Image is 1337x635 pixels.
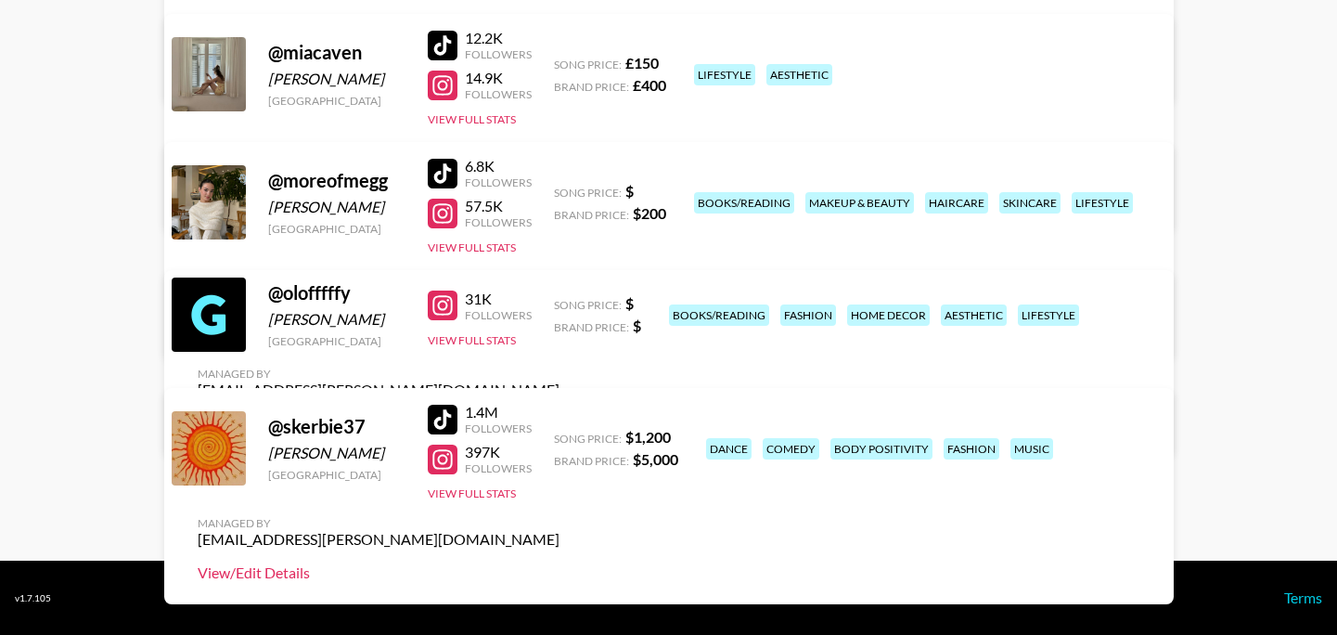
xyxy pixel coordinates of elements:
[465,403,532,421] div: 1.4M
[633,317,641,334] strong: $
[465,443,532,461] div: 397K
[625,428,671,446] strong: $ 1,200
[268,468,405,482] div: [GEOGRAPHIC_DATA]
[554,432,622,446] span: Song Price:
[268,310,405,329] div: [PERSON_NAME]
[465,197,532,215] div: 57.5K
[465,308,532,322] div: Followers
[268,444,405,462] div: [PERSON_NAME]
[1010,438,1053,460] div: music
[633,450,678,468] strong: $ 5,000
[1018,305,1079,326] div: lifestyle
[268,222,405,236] div: [GEOGRAPHIC_DATA]
[15,592,51,604] div: v 1.7.105
[999,192,1061,214] div: skincare
[465,290,532,308] div: 31K
[465,461,532,475] div: Followers
[763,438,819,460] div: comedy
[268,415,405,438] div: @ skerbie37
[554,298,622,312] span: Song Price:
[944,438,999,460] div: fashion
[633,204,666,222] strong: $ 200
[198,381,559,399] div: [EMAIL_ADDRESS][PERSON_NAME][DOMAIN_NAME]
[268,334,405,348] div: [GEOGRAPHIC_DATA]
[830,438,932,460] div: body positivity
[805,192,914,214] div: makeup & beauty
[925,192,988,214] div: haircare
[465,421,532,435] div: Followers
[198,367,559,381] div: Managed By
[847,305,930,326] div: home decor
[428,112,516,126] button: View Full Stats
[198,530,559,549] div: [EMAIL_ADDRESS][PERSON_NAME][DOMAIN_NAME]
[554,208,629,222] span: Brand Price:
[633,76,666,94] strong: £ 400
[465,215,532,229] div: Followers
[554,80,629,94] span: Brand Price:
[465,69,532,87] div: 14.9K
[625,294,634,312] strong: $
[268,41,405,64] div: @ miacaven
[198,564,559,582] a: View/Edit Details
[465,29,532,47] div: 12.2K
[198,516,559,530] div: Managed By
[669,305,769,326] div: books/reading
[706,438,752,460] div: dance
[554,320,629,334] span: Brand Price:
[465,47,532,61] div: Followers
[465,157,532,175] div: 6.8K
[428,240,516,254] button: View Full Stats
[554,58,622,71] span: Song Price:
[694,64,755,85] div: lifestyle
[1284,589,1322,606] a: Terms
[694,192,794,214] div: books/reading
[766,64,832,85] div: aesthetic
[268,198,405,216] div: [PERSON_NAME]
[1072,192,1133,214] div: lifestyle
[268,281,405,305] div: @ olofffffy
[941,305,1007,326] div: aesthetic
[780,305,836,326] div: fashion
[428,486,516,500] button: View Full Stats
[465,175,532,189] div: Followers
[268,169,405,192] div: @ moreofmegg
[554,186,622,200] span: Song Price:
[625,54,659,71] strong: £ 150
[428,333,516,347] button: View Full Stats
[465,87,532,101] div: Followers
[268,70,405,88] div: [PERSON_NAME]
[554,454,629,468] span: Brand Price:
[625,182,634,200] strong: $
[268,94,405,108] div: [GEOGRAPHIC_DATA]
